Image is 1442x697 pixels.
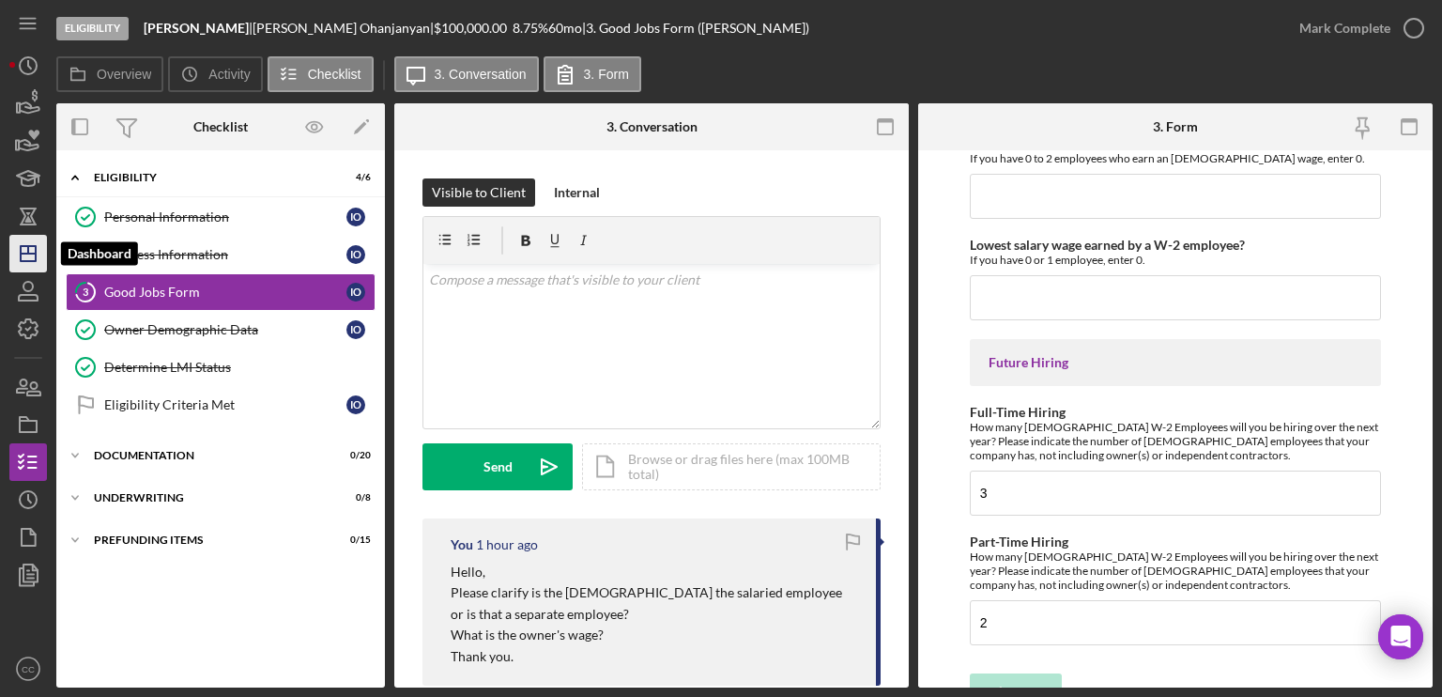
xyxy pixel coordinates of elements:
[66,198,376,236] a: Personal InformationIO
[144,20,249,36] b: [PERSON_NAME]
[346,208,365,226] div: I O
[451,646,857,667] p: Thank you.
[56,17,129,40] div: Eligibility
[193,119,248,134] div: Checklist
[970,135,1248,151] label: Median salary wage earned by a W-2 employee?
[548,21,582,36] div: 60 mo
[104,322,346,337] div: Owner Demographic Data
[451,537,473,552] div: You
[432,178,526,207] div: Visible to Client
[970,151,1381,165] div: If you have 0 to 2 employees who earn an [DEMOGRAPHIC_DATA] wage, enter 0.
[435,67,527,82] label: 3. Conversation
[1299,9,1390,47] div: Mark Complete
[168,56,262,92] button: Activity
[394,56,539,92] button: 3. Conversation
[346,245,365,264] div: I O
[337,450,371,461] div: 0 / 20
[970,420,1381,462] div: How many [DEMOGRAPHIC_DATA] W-2 Employees will you be hiring over the next year? Please indicate ...
[9,650,47,688] button: CC
[268,56,374,92] button: Checklist
[253,21,434,36] div: [PERSON_NAME] Ohanjanyan |
[989,355,1362,370] div: Future Hiring
[97,67,151,82] label: Overview
[56,56,163,92] button: Overview
[606,119,698,134] div: 3. Conversation
[513,21,548,36] div: 8.75 %
[483,443,513,490] div: Send
[346,283,365,302] div: I O
[104,209,346,225] div: Personal Information
[66,348,376,386] a: Determine LMI Status
[970,237,1245,253] label: Lowest salary wage earned by a W-2 employee?
[970,534,1068,550] label: Part-Time Hiring
[451,562,857,582] p: Hello,
[1281,9,1433,47] button: Mark Complete
[422,443,573,490] button: Send
[208,67,250,82] label: Activity
[584,67,629,82] label: 3. Form
[104,285,346,300] div: Good Jobs Form
[66,311,376,348] a: Owner Demographic DataIO
[66,386,376,424] a: Eligibility Criteria MetIO
[970,253,1381,267] div: If you have 0 or 1 employee, enter 0.
[22,664,35,674] text: CC
[337,534,371,546] div: 0 / 15
[544,56,641,92] button: 3. Form
[94,172,324,183] div: Eligibility
[104,247,346,262] div: Business Information
[434,21,513,36] div: $100,000.00
[337,172,371,183] div: 4 / 6
[1153,119,1198,134] div: 3. Form
[337,492,371,503] div: 0 / 8
[144,21,253,36] div: |
[66,236,376,273] a: Business InformationIO
[1378,614,1423,659] div: Open Intercom Messenger
[582,21,809,36] div: | 3. Good Jobs Form ([PERSON_NAME])
[476,537,538,552] time: 2025-08-27 16:39
[308,67,361,82] label: Checklist
[422,178,535,207] button: Visible to Client
[970,550,1381,592] div: How many [DEMOGRAPHIC_DATA] W-2 Employees will you be hiring over the next year? Please indicate ...
[451,625,857,645] p: What is the owner's wage?
[970,404,1066,420] label: Full-Time Hiring
[346,320,365,339] div: I O
[346,395,365,414] div: I O
[104,397,346,412] div: Eligibility Criteria Met
[94,450,324,461] div: Documentation
[94,534,324,546] div: Prefunding Items
[451,582,857,625] p: Please clarify is the [DEMOGRAPHIC_DATA] the salaried employee or is that a separate employee?
[66,273,376,311] a: 3Good Jobs FormIO
[94,492,324,503] div: Underwriting
[554,178,600,207] div: Internal
[104,360,375,375] div: Determine LMI Status
[545,178,609,207] button: Internal
[83,286,88,298] tspan: 3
